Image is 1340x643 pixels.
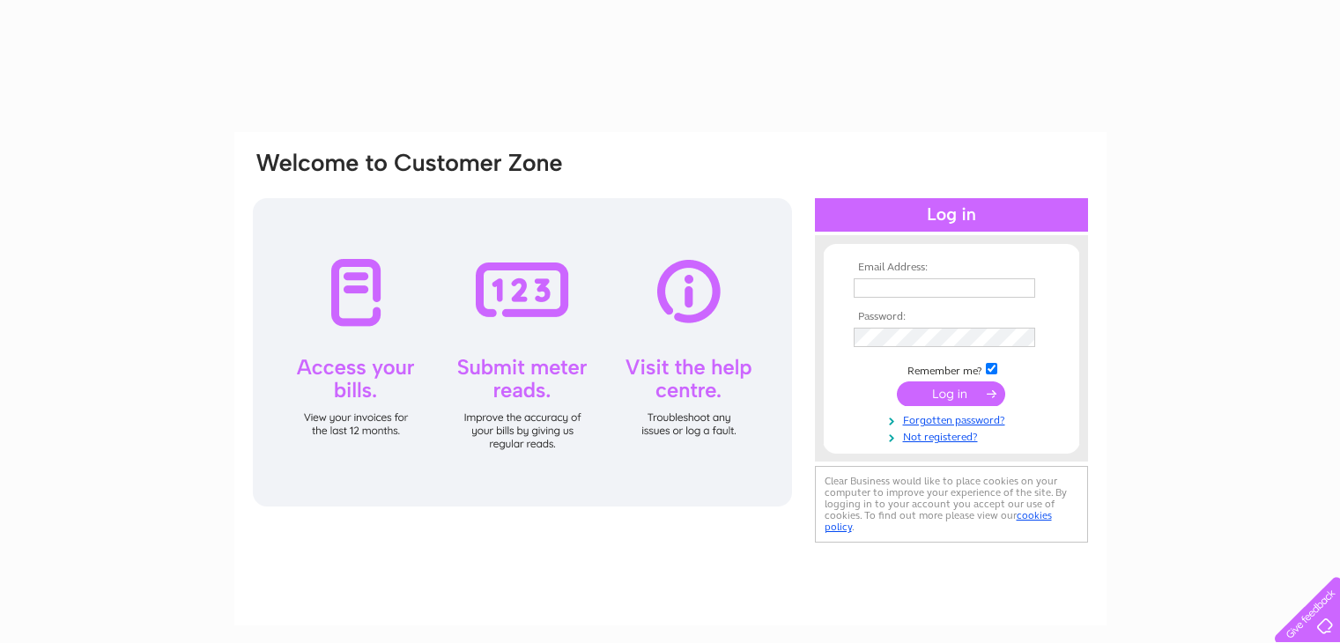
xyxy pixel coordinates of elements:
input: Submit [897,381,1005,406]
a: Not registered? [854,427,1054,444]
td: Remember me? [849,360,1054,378]
th: Email Address: [849,262,1054,274]
div: Clear Business would like to place cookies on your computer to improve your experience of the sit... [815,466,1088,543]
a: Forgotten password? [854,410,1054,427]
th: Password: [849,311,1054,323]
a: cookies policy [825,509,1052,533]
